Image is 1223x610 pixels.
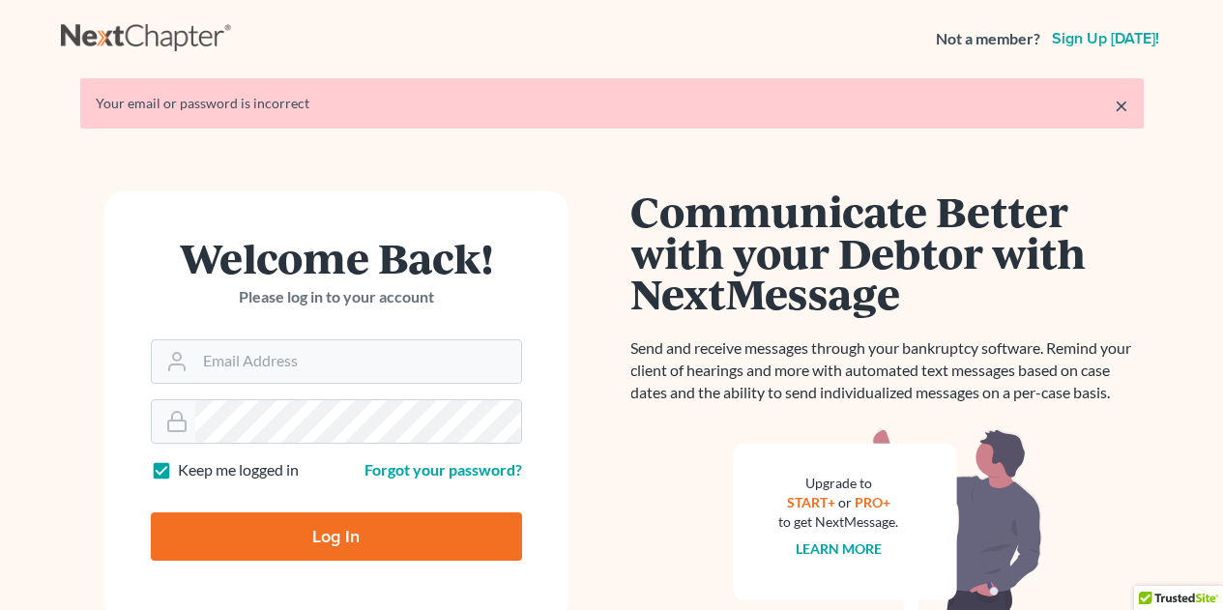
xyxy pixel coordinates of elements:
[631,190,1144,314] h1: Communicate Better with your Debtor with NextMessage
[178,459,299,481] label: Keep me logged in
[631,337,1144,404] p: Send and receive messages through your bankruptcy software. Remind your client of hearings and mo...
[787,494,835,510] a: START+
[364,460,522,479] a: Forgot your password?
[855,494,890,510] a: PRO+
[151,237,522,278] h1: Welcome Back!
[151,286,522,308] p: Please log in to your account
[796,540,882,557] a: Learn more
[151,512,522,561] input: Log In
[1048,31,1163,46] a: Sign up [DATE]!
[838,494,852,510] span: or
[779,474,899,493] div: Upgrade to
[779,512,899,532] div: to get NextMessage.
[195,340,521,383] input: Email Address
[1115,94,1128,117] a: ×
[96,94,1128,113] div: Your email or password is incorrect
[936,28,1040,50] strong: Not a member?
